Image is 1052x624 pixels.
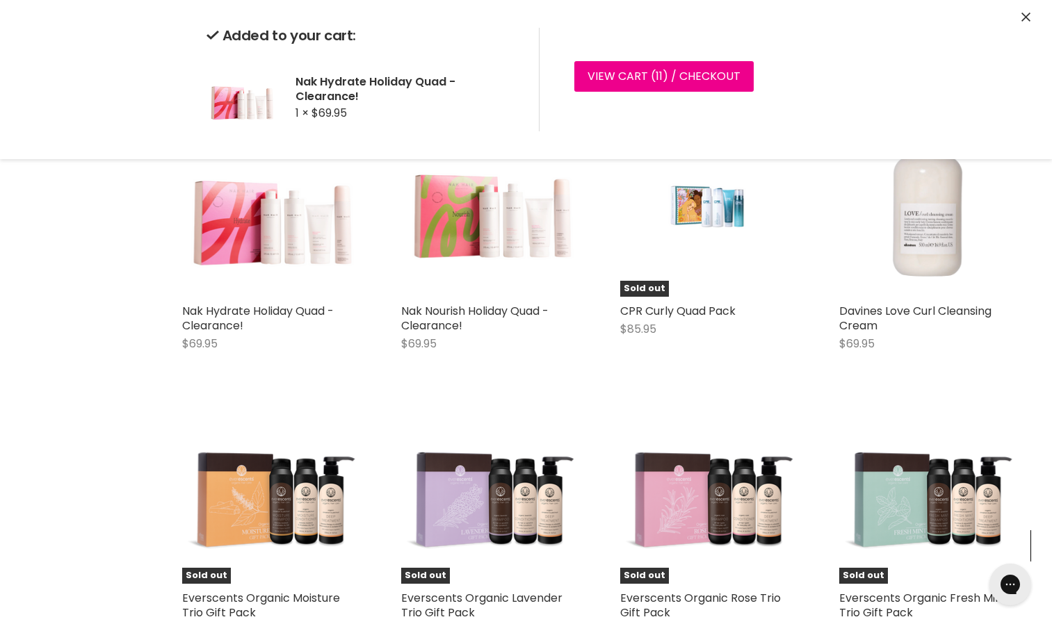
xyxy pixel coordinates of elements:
[620,120,798,297] a: CPR Curly Quad PackSold out
[182,120,359,297] a: Nak Hydrate Holiday Quad - Clearance!
[839,590,1007,621] a: Everscents Organic Fresh Mint Trio Gift Pack
[182,590,340,621] a: Everscents Organic Moisture Trio Gift Pack
[401,120,578,297] a: Nak Nourish Holiday Quad - Clearance!
[839,303,992,334] a: Davines Love Curl Cleansing Cream
[620,281,669,297] span: Sold out
[401,590,563,621] a: Everscents Organic Lavender Trio Gift Pack
[620,407,798,584] img: Everscents Organic Rose Trio Gift Pack
[620,590,781,621] a: Everscents Organic Rose Trio Gift Pack
[982,559,1038,610] iframe: Gorgias live chat messenger
[182,122,359,295] img: Nak Hydrate Holiday Quad - Clearance!
[574,61,754,92] a: View cart (11) / Checkout
[620,303,736,319] a: CPR Curly Quad Pack
[207,28,517,44] h2: Added to your cart:
[839,407,1017,584] img: Everscents Organic Fresh Mint Trio Gift Pack
[311,105,347,121] span: $69.95
[620,568,669,584] span: Sold out
[1021,10,1030,25] button: Close
[182,303,334,334] a: Nak Hydrate Holiday Quad - Clearance!
[182,568,231,584] span: Sold out
[401,122,578,295] img: Nak Nourish Holiday Quad - Clearance!
[296,105,309,121] span: 1 ×
[839,407,1017,584] a: Everscents Organic Fresh Mint Trio Gift PackSold out
[620,407,798,584] a: Everscents Organic Rose Trio Gift PackSold out
[182,407,359,584] img: Everscents Organic Moisture Trio Gift Pack
[839,568,888,584] span: Sold out
[401,303,549,334] a: Nak Nourish Holiday Quad - Clearance!
[207,63,276,131] img: Nak Hydrate Holiday Quad - Clearance!
[401,407,578,584] a: Everscents Organic Lavender Trio Gift PackSold out
[839,336,875,352] span: $69.95
[401,407,578,584] img: Everscents Organic Lavender Trio Gift Pack
[182,407,359,584] a: Everscents Organic Moisture Trio Gift PackSold out
[620,321,656,337] span: $85.95
[182,336,218,352] span: $69.95
[839,120,1017,297] img: Davines Love Curl Cleansing Cream
[656,68,663,84] span: 11
[658,120,758,297] img: CPR Curly Quad Pack
[296,74,517,104] h2: Nak Hydrate Holiday Quad - Clearance!
[401,568,450,584] span: Sold out
[401,336,437,352] span: $69.95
